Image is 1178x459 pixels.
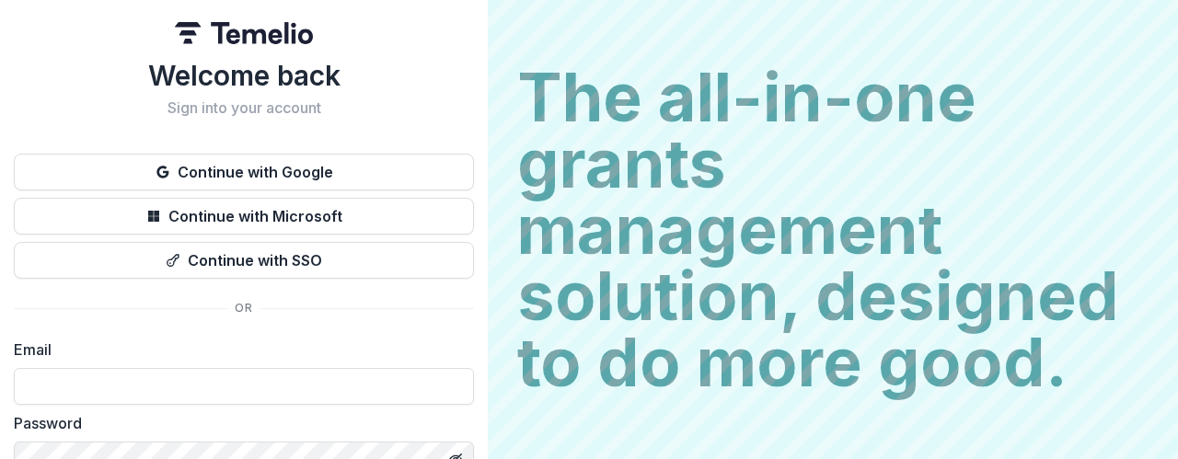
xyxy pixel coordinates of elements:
label: Password [14,412,463,434]
h1: Welcome back [14,59,474,92]
h2: Sign into your account [14,99,474,117]
button: Continue with Google [14,154,474,190]
button: Continue with SSO [14,242,474,279]
label: Email [14,339,463,361]
img: Temelio [175,22,313,44]
button: Continue with Microsoft [14,198,474,235]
